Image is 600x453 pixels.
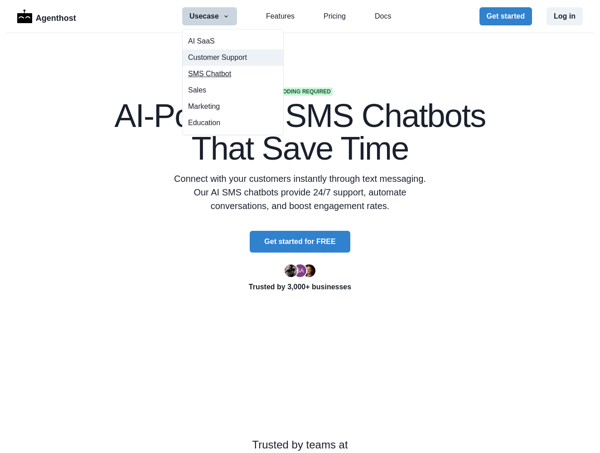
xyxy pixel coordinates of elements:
div: Segun Adebayo [296,268,304,274]
a: Pricing [324,11,346,22]
button: Marketing [183,98,283,115]
button: Usecase [182,7,237,25]
button: Sales [183,82,283,98]
img: Ryan Florence [285,264,297,277]
img: Kent Dodds [303,264,315,277]
a: Docs [375,11,391,22]
p: Trusted by teams at [29,437,571,453]
p: Trusted by 3,000+ businesses [82,282,518,292]
button: Log in [547,7,583,25]
button: Get started [479,7,532,25]
button: Get started for FREE [250,231,350,253]
button: AI SaaS [183,33,283,49]
img: Logo [17,10,32,23]
a: LogoAgenthost [17,9,76,24]
button: Customer Support [183,49,283,66]
a: SMS Chatbot [183,66,283,82]
p: Agenthost [36,9,76,24]
h1: AI-Powered SMS Chatbots That Save Time [82,99,518,165]
button: Education [183,115,283,131]
span: No coding required [267,88,333,96]
p: Connect with your customers instantly through text messaging. Our AI SMS chatbots provide 24/7 su... [169,172,431,213]
a: Features [266,11,295,22]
